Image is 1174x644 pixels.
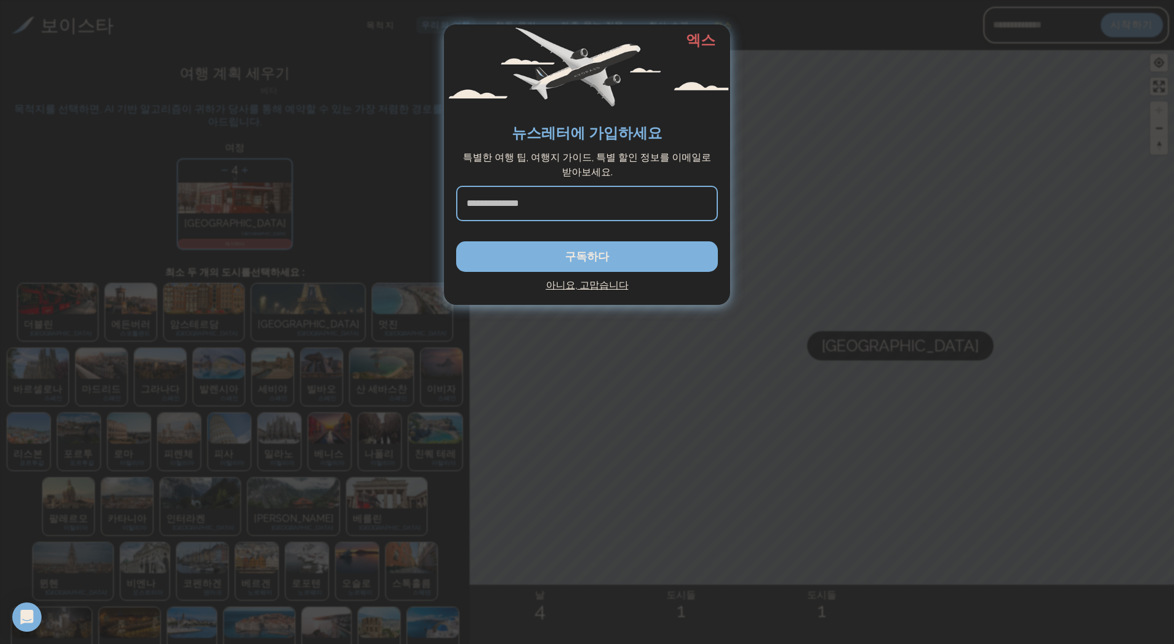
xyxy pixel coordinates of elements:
font: 구독하다 [565,250,609,263]
font: 엑스 [686,31,715,49]
button: 구독하다 [456,241,718,272]
font: 아니요, 고맙습니다 [546,279,629,291]
img: 아보패스 비행기 비행 [444,24,730,110]
div: 인터콤 메신저 열기 [12,602,42,632]
font: 뉴스레터에 가입하세요 [512,124,662,142]
font: 특별한 여행 팁, 여행지 가이드, 특별 할인 정보를 이메일로 받아보세요. [463,152,711,178]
